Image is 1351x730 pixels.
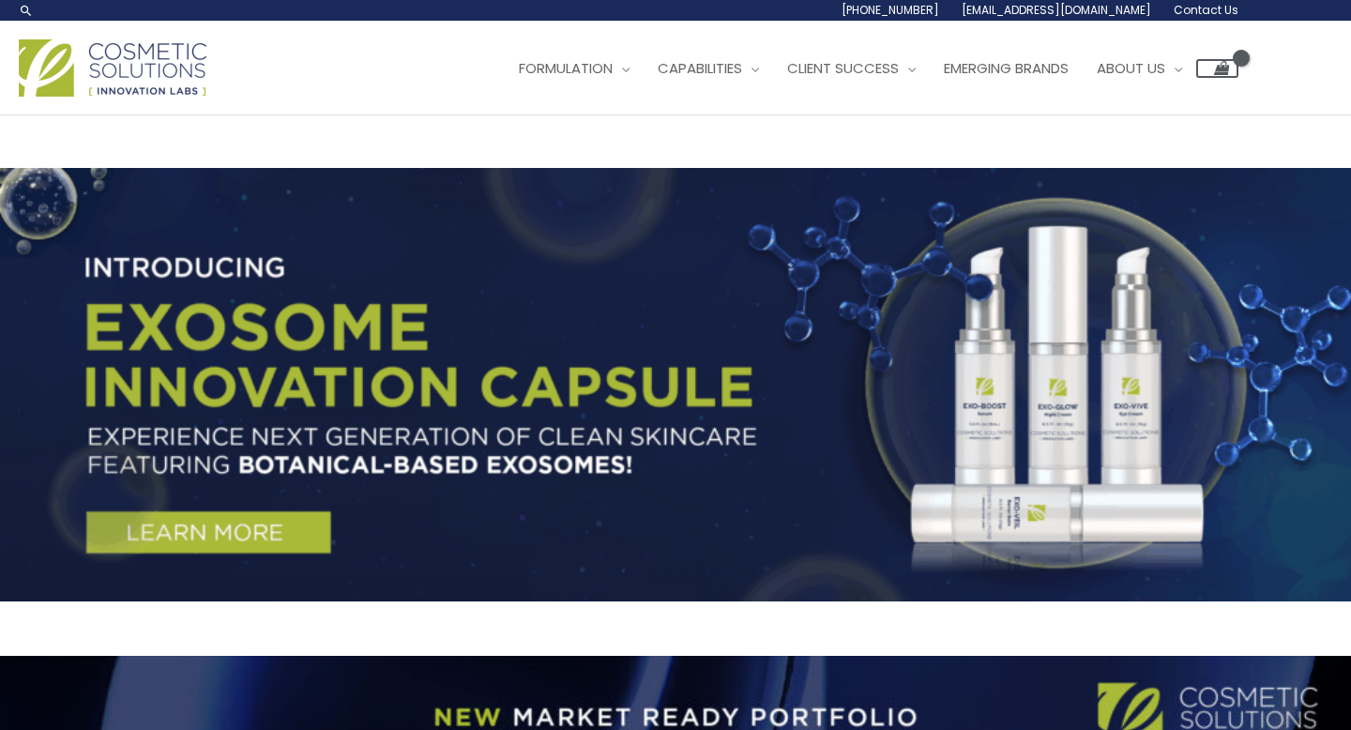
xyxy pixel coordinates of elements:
span: Contact Us [1174,2,1238,18]
a: View Shopping Cart, empty [1196,59,1238,78]
span: Capabilities [658,58,742,78]
img: Cosmetic Solutions Logo [19,39,206,97]
nav: Site Navigation [491,40,1238,97]
span: About Us [1097,58,1165,78]
span: [PHONE_NUMBER] [842,2,939,18]
span: Emerging Brands [944,58,1069,78]
a: Emerging Brands [930,40,1083,97]
span: [EMAIL_ADDRESS][DOMAIN_NAME] [962,2,1151,18]
a: Formulation [505,40,644,97]
a: Capabilities [644,40,773,97]
a: Search icon link [19,3,34,18]
span: Client Success [787,58,899,78]
a: Client Success [773,40,930,97]
a: About Us [1083,40,1196,97]
span: Formulation [519,58,613,78]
